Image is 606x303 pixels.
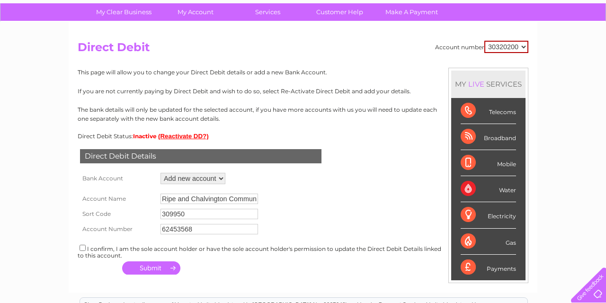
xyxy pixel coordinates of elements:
th: Sort Code [78,206,158,222]
a: My Clear Business [85,3,163,21]
h2: Direct Debit [78,41,528,59]
a: Services [229,3,307,21]
p: If you are not currently paying by Direct Debit and wish to do so, select Re-Activate Direct Debi... [78,87,528,96]
div: LIVE [466,80,486,89]
button: (Reactivate DD?) [158,133,209,140]
div: Electricity [461,202,516,228]
div: Water [461,176,516,202]
th: Account Number [78,222,158,237]
div: Gas [461,229,516,255]
div: Clear Business is a trading name of Verastar Limited (registered in [GEOGRAPHIC_DATA] No. 3667643... [80,5,527,46]
a: Telecoms [490,40,518,47]
a: Log out [575,40,597,47]
a: My Account [157,3,235,21]
div: Broadband [461,124,516,150]
div: Direct Debit Details [80,149,321,163]
div: Mobile [461,150,516,176]
img: logo.png [21,25,70,53]
div: Payments [461,255,516,280]
p: The bank details will only be updated for the selected account, if you have more accounts with us... [78,105,528,123]
th: Account Name [78,191,158,206]
a: Make A Payment [373,3,451,21]
a: Water [439,40,457,47]
span: Inactive [133,133,157,140]
div: MY SERVICES [451,71,526,98]
div: Telecoms [461,98,516,124]
div: Direct Debit Status: [78,133,528,140]
a: Energy [463,40,484,47]
p: This page will allow you to change your Direct Debit details or add a new Bank Account. [78,68,528,77]
a: Customer Help [301,3,379,21]
div: I confirm, I am the sole account holder or have the sole account holder's permission to update th... [78,243,528,259]
a: 0333 014 3131 [428,5,493,17]
th: Bank Account [78,170,158,187]
a: Blog [524,40,537,47]
div: Account number [435,41,528,53]
a: Contact [543,40,566,47]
